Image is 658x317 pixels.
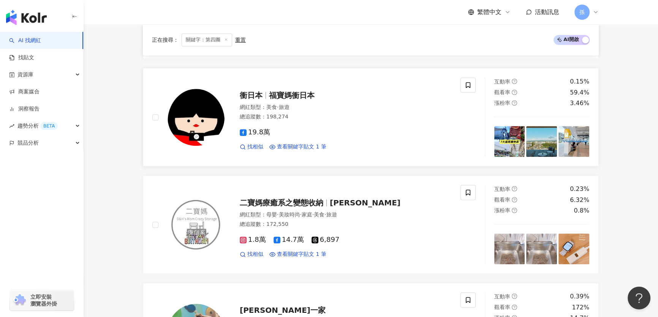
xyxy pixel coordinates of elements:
div: 6.32% [570,196,589,204]
span: 活動訊息 [535,8,559,16]
span: 競品分析 [17,134,39,151]
span: 立即安裝 瀏覽器外掛 [30,293,57,307]
span: 關鍵字：第四團 [182,33,232,46]
span: 互動率 [494,186,510,192]
span: · [300,211,301,218]
span: 衝日本 [240,91,263,100]
div: 3.46% [570,99,589,107]
img: KOL Avatar [168,89,225,146]
span: 旅遊 [326,211,337,218]
span: [PERSON_NAME]一家 [240,306,326,315]
img: post-image [494,126,525,157]
span: question-circle [512,79,517,84]
span: question-circle [512,304,517,310]
span: · [324,211,326,218]
div: 重置 [235,37,246,43]
span: 資源庫 [17,66,33,83]
span: 正在搜尋 ： [152,37,179,43]
span: question-circle [512,293,517,299]
span: question-circle [512,186,517,191]
span: 美食 [314,211,324,218]
span: 19.8萬 [240,128,270,136]
a: searchAI 找網紅 [9,37,41,44]
span: question-circle [512,197,517,202]
span: 孫 [579,8,585,16]
div: 網紅類型 ： [240,211,451,219]
span: 互動率 [494,79,510,85]
span: 漲粉率 [494,100,510,106]
img: post-image [526,233,557,264]
span: 美食 [266,104,277,110]
span: · [277,104,278,110]
span: 觀看率 [494,304,510,310]
span: question-circle [512,100,517,106]
span: 6,897 [312,236,340,244]
a: KOL Avatar二寶媽療癒系之變態收納[PERSON_NAME]網紅類型：母嬰·美妝時尚·家庭·美食·旅遊總追蹤數：172,5501.8萬14.7萬6,897找相似查看關鍵字貼文 1 筆互動... [143,175,599,274]
img: logo [6,10,47,25]
span: 旅遊 [278,104,289,110]
span: · [277,211,278,218]
span: 母嬰 [266,211,277,218]
img: post-image [526,126,557,157]
span: [PERSON_NAME] [330,198,400,207]
span: rise [9,123,14,129]
span: 14.7萬 [274,236,304,244]
span: question-circle [512,208,517,213]
div: 0.8% [574,207,589,215]
div: 0.15% [570,77,589,86]
span: 二寶媽療癒系之變態收納 [240,198,323,207]
a: 洞察報告 [9,105,40,113]
div: 總追蹤數 ： 198,274 [240,113,451,121]
div: 172% [572,303,589,312]
img: post-image [558,233,589,264]
span: 觀看率 [494,197,510,203]
div: 59.4% [570,88,589,97]
span: 互動率 [494,293,510,300]
div: BETA [40,122,58,130]
span: 找相似 [247,143,263,151]
a: KOL Avatar衝日本福寶媽衝日本網紅類型：美食·旅遊總追蹤數：198,27419.8萬找相似查看關鍵字貼文 1 筆互動率question-circle0.15%觀看率question-ci... [143,68,599,166]
span: · [312,211,314,218]
span: 漲粉率 [494,207,510,213]
span: 家庭 [302,211,312,218]
span: 福寶媽衝日本 [269,91,315,100]
span: question-circle [512,90,517,95]
img: KOL Avatar [168,196,225,253]
a: chrome extension立即安裝 瀏覽器外掛 [10,290,74,311]
div: 總追蹤數 ： 172,550 [240,221,451,228]
span: 觀看率 [494,89,510,95]
span: 趨勢分析 [17,117,58,134]
span: 找相似 [247,251,263,258]
img: post-image [494,233,525,264]
span: 美妝時尚 [278,211,300,218]
div: 網紅類型 ： [240,104,451,111]
iframe: Help Scout Beacon - Open [628,287,650,309]
a: 查看關鍵字貼文 1 筆 [269,251,326,258]
div: 0.23% [570,185,589,193]
span: 繁體中文 [477,8,501,16]
img: post-image [558,126,589,157]
span: 查看關鍵字貼文 1 筆 [277,143,326,151]
img: chrome extension [12,294,27,306]
a: 商案媒合 [9,88,40,96]
a: 找相似 [240,251,263,258]
a: 找貼文 [9,54,34,62]
span: 1.8萬 [240,236,266,244]
div: 0.39% [570,292,589,301]
span: 查看關鍵字貼文 1 筆 [277,251,326,258]
a: 查看關鍵字貼文 1 筆 [269,143,326,151]
a: 找相似 [240,143,263,151]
